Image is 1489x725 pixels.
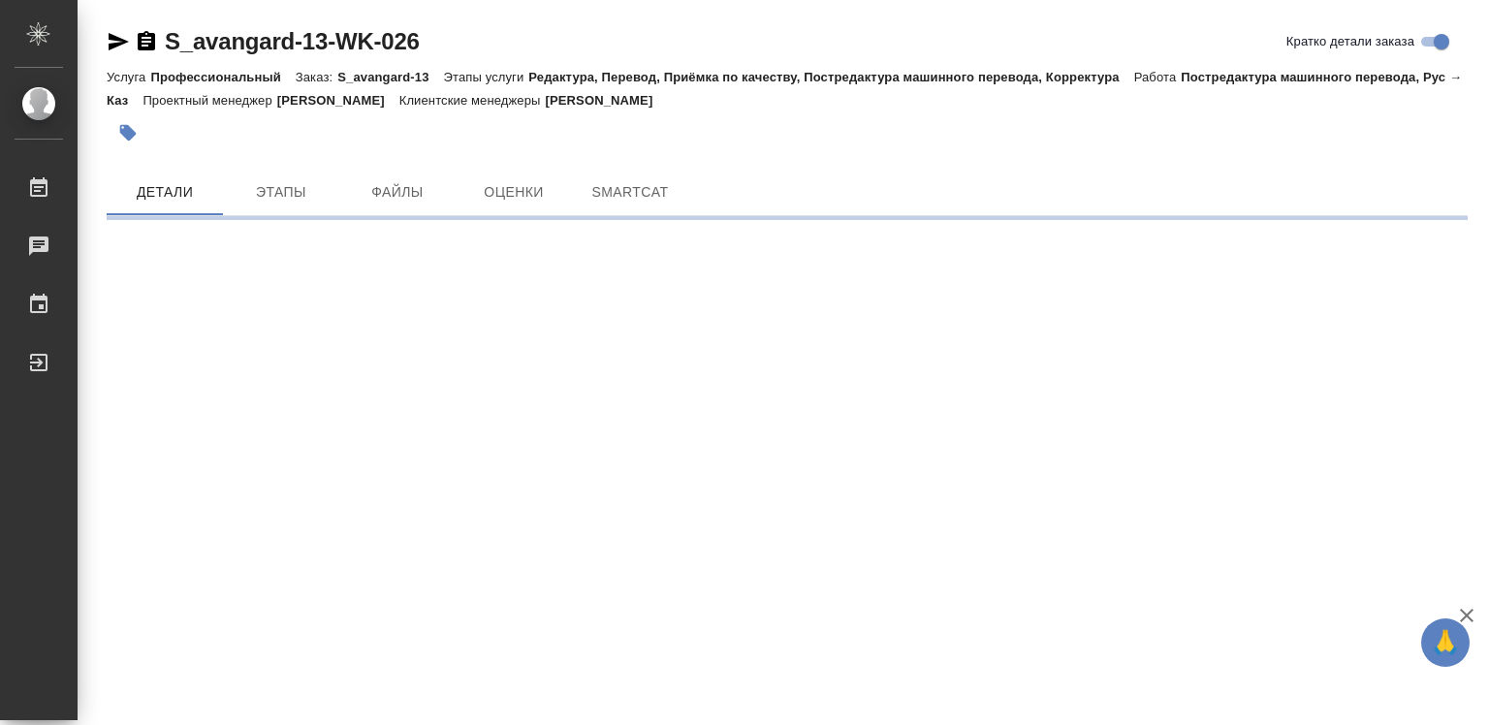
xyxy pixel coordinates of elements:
p: Услуга [107,70,150,84]
span: SmartCat [584,180,677,205]
span: Детали [118,180,211,205]
p: Клиентские менеджеры [399,93,546,108]
button: 🙏 [1421,618,1470,667]
span: 🙏 [1429,622,1462,663]
span: Этапы [235,180,328,205]
button: Скопировать ссылку [135,30,158,53]
p: [PERSON_NAME] [545,93,667,108]
span: Кратко детали заказа [1286,32,1414,51]
span: Файлы [351,180,444,205]
p: [PERSON_NAME] [277,93,399,108]
a: S_avangard-13-WK-026 [165,28,420,54]
button: Добавить тэг [107,111,149,154]
p: Профессиональный [150,70,295,84]
p: Заказ: [296,70,337,84]
p: Работа [1134,70,1182,84]
p: Редактура, Перевод, Приёмка по качеству, Постредактура машинного перевода, Корректура [528,70,1133,84]
span: Оценки [467,180,560,205]
p: S_avangard-13 [337,70,443,84]
button: Скопировать ссылку для ЯМессенджера [107,30,130,53]
p: Этапы услуги [444,70,529,84]
p: Проектный менеджер [143,93,276,108]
